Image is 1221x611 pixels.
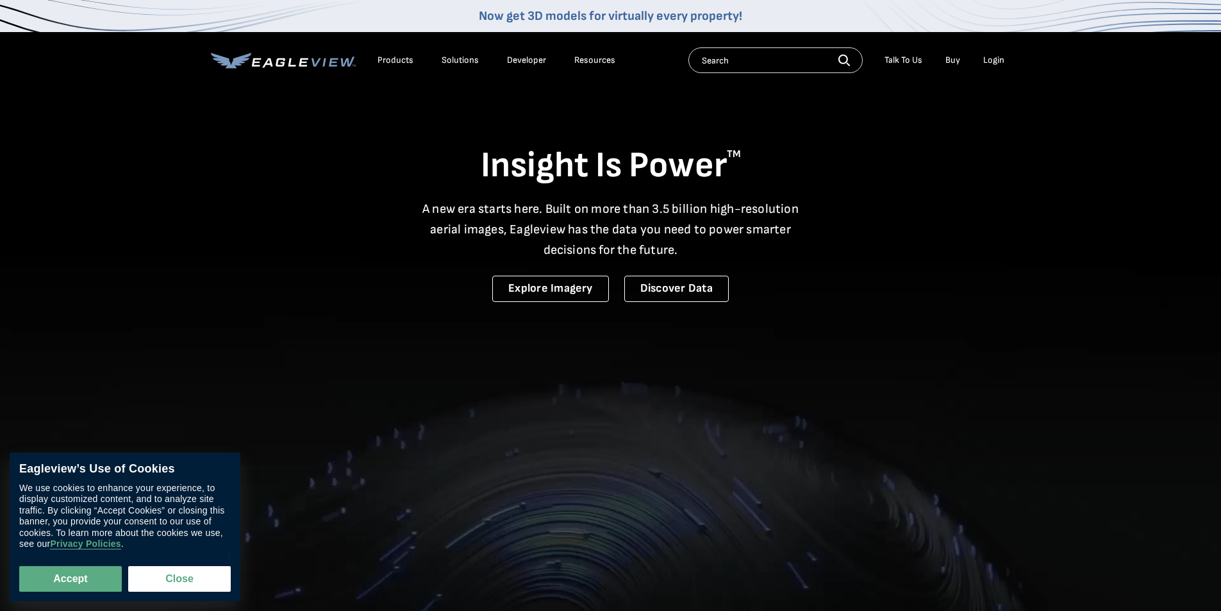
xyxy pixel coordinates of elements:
[688,47,863,73] input: Search
[727,148,741,160] sup: TM
[945,54,960,66] a: Buy
[211,144,1011,188] h1: Insight Is Power
[574,54,615,66] div: Resources
[507,54,546,66] a: Developer
[19,462,231,476] div: Eagleview’s Use of Cookies
[128,566,231,592] button: Close
[442,54,479,66] div: Solutions
[479,8,742,24] a: Now get 3D models for virtually every property!
[19,566,122,592] button: Accept
[378,54,413,66] div: Products
[415,199,807,260] p: A new era starts here. Built on more than 3.5 billion high-resolution aerial images, Eagleview ha...
[885,54,922,66] div: Talk To Us
[983,54,1004,66] div: Login
[492,276,609,302] a: Explore Imagery
[50,539,120,550] a: Privacy Policies
[624,276,729,302] a: Discover Data
[19,483,231,550] div: We use cookies to enhance your experience, to display customized content, and to analyze site tra...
